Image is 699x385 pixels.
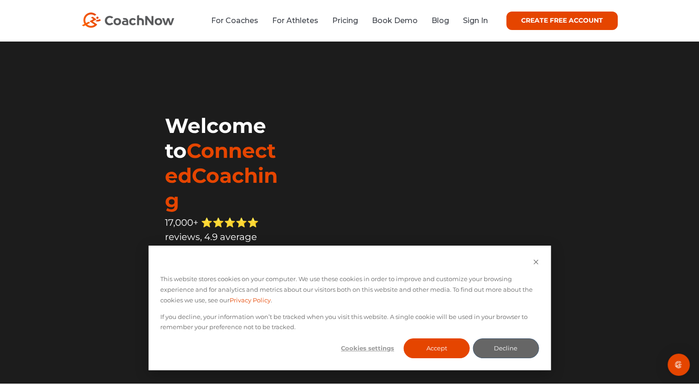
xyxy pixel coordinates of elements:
[272,16,318,25] a: For Athletes
[432,16,449,25] a: Blog
[160,274,539,305] p: This website stores cookies on your computer. We use these cookies in order to improve and custom...
[230,295,271,306] a: Privacy Policy
[334,338,401,358] button: Cookies settings
[211,16,258,25] a: For Coaches
[473,338,539,358] button: Decline
[332,16,358,25] a: Pricing
[668,354,690,376] div: Open Intercom Messenger
[372,16,418,25] a: Book Demo
[82,12,174,28] img: CoachNow Logo
[463,16,488,25] a: Sign In
[148,246,551,370] div: Cookie banner
[533,258,539,268] button: Dismiss cookie banner
[506,12,618,30] a: CREATE FREE ACCOUNT
[165,138,278,213] span: ConnectedCoaching
[165,113,283,213] h1: Welcome to
[160,312,539,333] p: If you decline, your information won’t be tracked when you visit this website. A single cookie wi...
[404,338,470,358] button: Accept
[165,217,280,285] span: 17,000+ ⭐️⭐️⭐️⭐️⭐️ reviews, 4.9 average rating – CoachNow is the highest rated coaching app in th...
